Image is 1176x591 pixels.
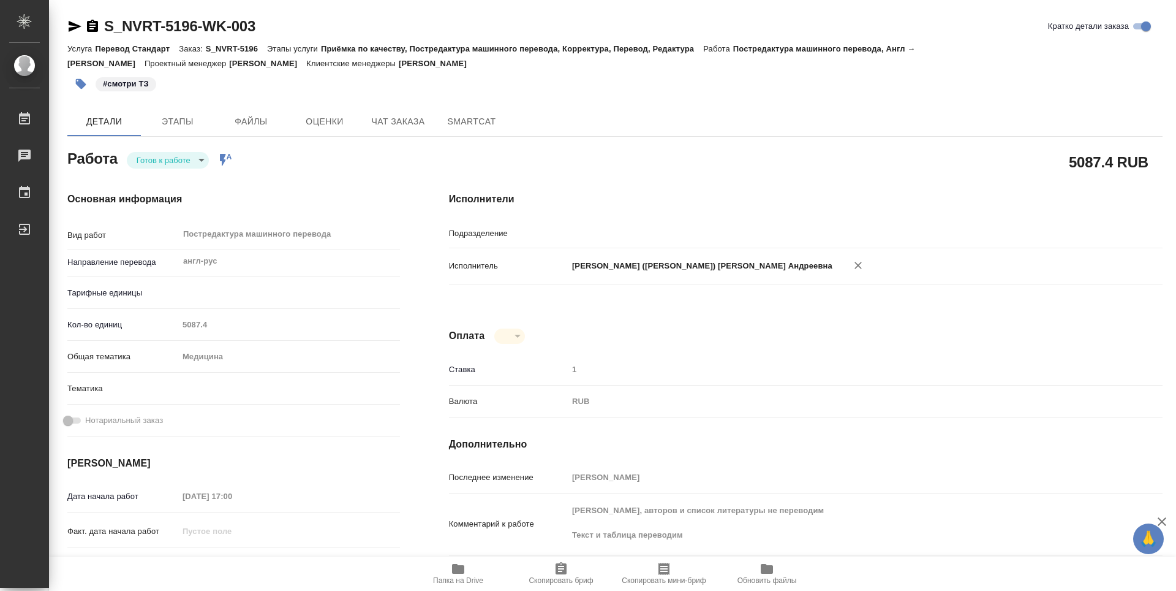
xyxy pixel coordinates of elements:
p: Этапы услуги [267,44,321,53]
div: Готов к работе [127,152,209,169]
button: Скопировать ссылку [85,19,100,34]
p: S_NVRT-5196 [206,44,267,53]
p: Дата начала работ [67,490,178,503]
p: Заказ: [179,44,205,53]
p: Исполнитель [449,260,568,272]
span: Скопировать мини-бриф [622,576,706,585]
p: [PERSON_NAME] ([PERSON_NAME]) [PERSON_NAME] Андреевна [568,260,832,272]
button: Скопировать мини-бриф [612,557,715,591]
span: Кратко детали заказа [1048,20,1129,32]
p: Кол-во единиц [67,319,178,331]
p: Работа [703,44,733,53]
p: Комментарий к работе [449,518,568,530]
div: Готов к работе [494,329,525,344]
button: Добавить тэг [67,71,94,97]
span: Обновить файлы [737,576,797,585]
span: Скопировать бриф [529,576,593,585]
p: Подразделение [449,227,568,240]
p: #смотри ТЗ [103,78,149,90]
p: Тарифные единицы [67,287,178,299]
input: Пустое поле [568,468,1103,486]
p: Валюта [449,395,568,408]
button: Папка на Drive [407,557,510,591]
p: Направление перевода [67,256,178,269]
h4: [PERSON_NAME] [67,456,400,471]
div: RUB [568,391,1103,412]
button: Готов к работе [133,155,194,166]
div: ​ [178,283,400,303]
button: Скопировать ссылку для ЯМессенджера [67,19,82,34]
p: Общая тематика [67,351,178,363]
a: S_NVRT-5196-WK-003 [104,18,255,34]
p: Последнее изменение [449,471,568,484]
span: SmartCat [442,114,501,129]
p: Проектный менеджер [145,59,229,68]
input: Пустое поле [568,360,1103,378]
div: ​ [178,378,400,399]
p: Вид работ [67,229,178,242]
span: Файлы [222,114,281,129]
p: [PERSON_NAME] [229,59,306,68]
p: Перевод Стандарт [95,44,179,53]
h4: Исполнители [449,192,1163,207]
h2: Работа [67,147,118,169]
button: Обновить файлы [715,557,818,591]
span: Этапы [148,114,207,129]
p: Тематика [67,383,178,395]
input: Пустое поле [178,316,400,334]
span: Оценки [295,114,354,129]
p: Клиентские менеджеры [306,59,399,68]
span: Папка на Drive [433,576,483,585]
h2: 5087.4 RUB [1069,151,1148,172]
p: [PERSON_NAME] [399,59,476,68]
span: смотри ТЗ [94,78,157,88]
input: Пустое поле [178,522,285,540]
button: Скопировать бриф [510,557,612,591]
p: Приёмка по качеству, Постредактура машинного перевода, Корректура, Перевод, Редактура [321,44,703,53]
p: Услуга [67,44,95,53]
h4: Оплата [449,329,485,343]
h4: Основная информация [67,192,400,207]
span: 🙏 [1138,526,1159,552]
span: Нотариальный заказ [85,414,163,427]
p: Ставка [449,364,568,376]
input: Пустое поле [178,554,285,572]
input: Пустое поле [178,487,285,505]
h4: Дополнительно [449,437,1163,452]
textarea: [PERSON_NAME], авторов и список литературы не переводим Текст и таблица переводим [568,500,1103,546]
div: Медицина [178,346,400,367]
span: Детали [75,114,134,129]
span: Чат заказа [369,114,428,129]
button: 🙏 [1133,524,1164,554]
p: Факт. дата начала работ [67,525,178,538]
button: Удалить исполнителя [845,252,872,279]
